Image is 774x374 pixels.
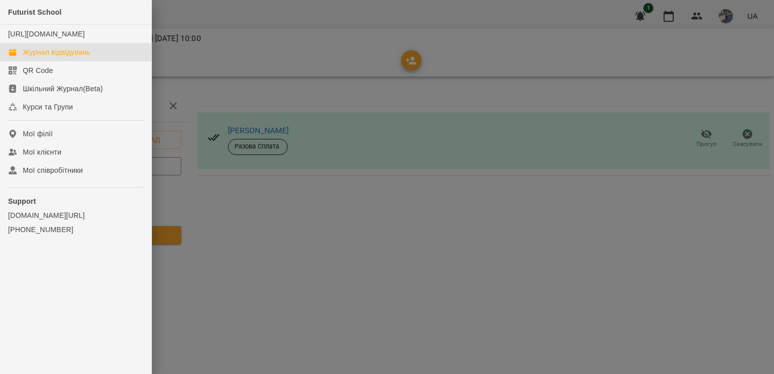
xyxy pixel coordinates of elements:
[23,147,61,157] div: Мої клієнти
[8,8,62,16] span: Futurist School
[8,30,85,38] a: [URL][DOMAIN_NAME]
[23,165,83,175] div: Мої співробітники
[8,196,143,206] p: Support
[23,102,73,112] div: Курси та Групи
[23,84,103,94] div: Шкільний Журнал(Beta)
[8,225,143,235] a: [PHONE_NUMBER]
[23,47,90,57] div: Журнал відвідувань
[8,210,143,220] a: [DOMAIN_NAME][URL]
[23,65,53,76] div: QR Code
[23,129,53,139] div: Мої філії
